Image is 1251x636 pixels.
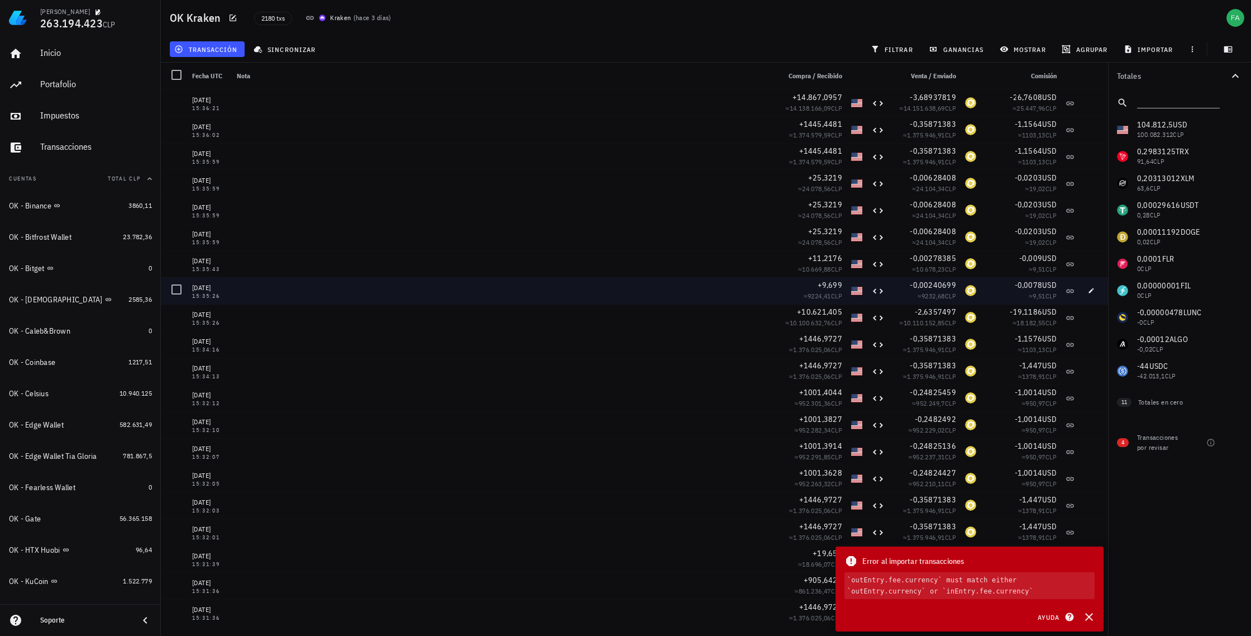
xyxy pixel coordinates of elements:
span: -1,1576 [1015,334,1043,344]
div: PAXG-icon [965,205,976,216]
span: USD [1042,146,1057,156]
span: -1,1564 [1015,146,1043,156]
span: -19,1186 [1010,307,1042,317]
a: Impuestos [4,103,156,130]
div: USD-icon [851,312,862,323]
div: [DATE] [192,202,228,213]
div: PAXG-icon [965,312,976,323]
span: ≈ [804,292,842,300]
div: Nota [232,63,775,89]
span: +10.621,405 [797,307,842,317]
div: 15:35:59 [192,159,228,165]
a: OK - Edge Wallet Tia Gloria 781.867,5 [4,443,156,469]
span: ≈ [912,211,956,220]
a: OK - Fearless Wallet 0 [4,474,156,501]
div: USD-icon [851,124,862,135]
div: USD-icon [851,339,862,350]
span: USD [1042,92,1057,102]
span: -0,009 [1019,253,1043,263]
span: -0,00278385 [910,253,956,263]
button: filtrar [866,41,920,57]
span: ≈ [1025,184,1057,193]
div: PAXG-icon [965,258,976,269]
span: 10.678,23 [916,265,945,273]
span: ≈ [1013,104,1057,112]
span: -0,35871383 [910,521,956,531]
div: OK - KuCoin [9,577,49,586]
span: 9224,41 [808,292,831,300]
span: -0,35871383 [910,119,956,129]
div: [DATE] [192,148,228,159]
div: 15:36:02 [192,132,228,138]
span: CLP [945,319,956,327]
span: +1001,4044 [799,387,843,397]
span: CLP [831,238,842,246]
div: OK - Celsius [9,389,49,398]
span: 1.376.025,06 [793,506,831,515]
span: 950,97 [1025,480,1045,488]
img: LedgiFi [9,9,27,27]
span: 25.447,96 [1016,104,1045,112]
a: Portafolio [4,72,156,98]
span: +1445,4481 [799,119,843,129]
div: OK - Bitget [9,264,45,273]
span: CLP [831,131,842,139]
span: CLP [1045,265,1057,273]
div: 15:35:59 [192,213,228,219]
span: 781.867,5 [123,452,152,460]
div: OK - Coinbase [9,358,55,367]
a: Inicio [4,40,156,67]
div: OK - Fearless Wallet [9,483,75,492]
span: ≈ [786,319,842,327]
span: hace 3 días [356,13,389,22]
div: PAXG-icon [965,97,976,108]
span: 9,51 [1033,265,1045,273]
span: +1446,9727 [799,602,843,612]
span: ≈ [1029,265,1057,273]
div: Comisión [981,63,1061,89]
span: 3860,11 [128,201,152,210]
span: 1.374.579,59 [793,158,831,166]
span: ≈ [798,238,842,246]
div: OK - Edge Wallet Tia Gloria [9,452,97,461]
span: -0,0203 [1015,173,1043,183]
div: [DATE] [192,229,228,240]
div: PAXG-icon [965,285,976,296]
span: CLP [831,292,842,300]
span: -0,00628408 [910,173,956,183]
span: 0 [149,326,152,335]
a: OK - Celsius 10.940.125 [4,380,156,407]
span: -0,00628408 [910,200,956,210]
span: 582.631,49 [120,420,152,429]
span: CLP [1045,319,1057,327]
span: 1.375.946,91 [907,372,945,381]
span: -1,0014 [1015,441,1043,451]
div: Compra / Recibido [775,63,847,89]
span: CLP [945,238,956,246]
div: OK - Bitfrost Wallet [9,232,71,242]
span: +19,656 [813,548,842,558]
span: CLP [945,104,956,112]
span: 2585,36 [128,295,152,303]
span: 1378,91 [1022,506,1045,515]
span: +1001,3628 [799,468,843,478]
span: CLP [831,158,842,166]
span: ganancias [931,45,983,54]
span: ≈ [789,345,842,354]
span: 9232,68 [921,292,945,300]
span: ≈ [798,211,842,220]
span: 952.229,02 [913,426,945,434]
div: 15:35:26 [192,320,228,326]
span: -0,0203 [1015,226,1043,236]
div: Fecha UTC [188,63,232,89]
a: OK - KuCoin 1.522.779 [4,568,156,595]
span: -0,35871383 [910,146,956,156]
span: 10.669,88 [802,265,831,273]
div: USD-icon [851,205,862,216]
span: USD [1042,307,1057,317]
span: +1446,9727 [799,334,843,344]
div: [PERSON_NAME] [40,7,90,16]
div: OK - Caleb&Brown [9,326,70,336]
span: Comisión [1031,72,1057,80]
span: Nota [237,72,250,80]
